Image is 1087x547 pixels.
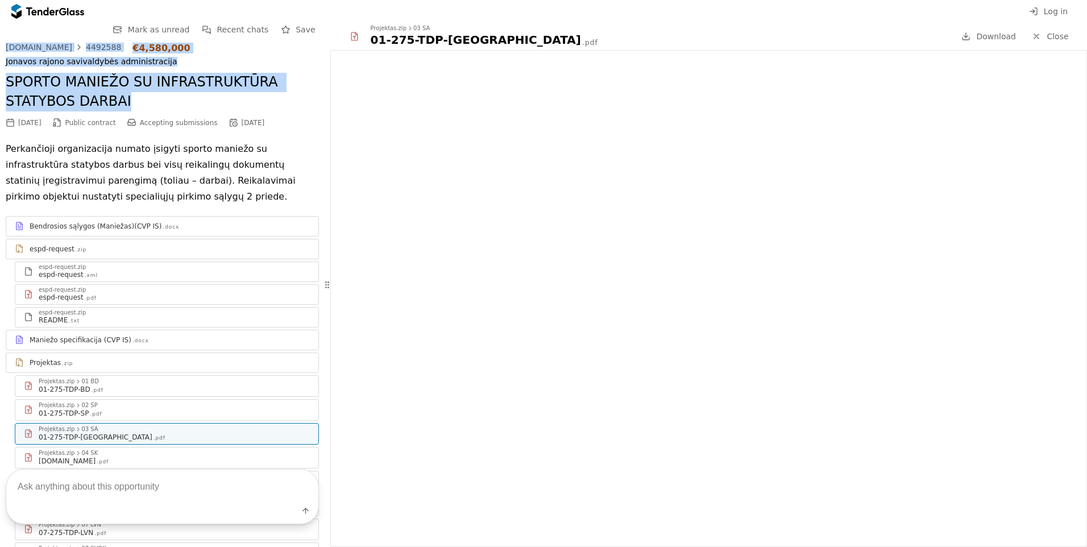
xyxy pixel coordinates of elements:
a: Projektas.zip01 BD01-275-TDP-BD.pdf [15,375,319,397]
div: 01-275-TDP-SP [39,409,89,418]
div: .txt [69,317,80,325]
a: Projektas.zip02 SP01-275-TDP-SP.pdf [15,399,319,421]
div: 01-275-TDP-[GEOGRAPHIC_DATA] [371,32,581,48]
div: espd-request [39,293,84,302]
div: Projektas.zip [371,26,406,31]
h2: SPORTO MANIEŽO SU INFRASTRUKTŪRA STATYBOS DARBAI [6,73,319,111]
div: .docx [163,223,179,231]
a: Close [1025,30,1076,44]
div: .zip [76,246,86,254]
div: Bendrosios sąlygos (Maniežas)(CVP IS) [30,222,161,231]
a: [DOMAIN_NAME]4492588 [6,43,121,52]
div: Projektas [30,358,61,367]
span: Log in [1044,7,1068,16]
button: Log in [1026,5,1071,19]
a: Maniežo specifikacija (CVP IS).docx [6,330,319,350]
a: espd-request.zipespd-request.xml [15,262,319,282]
span: Close [1047,32,1068,41]
div: espd-request [39,270,84,279]
div: 03 SA [81,426,98,432]
div: .xml [85,272,98,279]
span: Mark as unread [128,25,190,34]
div: Projektas.zip [39,379,74,384]
button: Save [277,23,318,37]
div: espd-request.zip [39,310,86,316]
div: [DATE] [18,119,42,127]
div: espd-request [30,245,74,254]
div: 03 SA [413,26,430,31]
div: .docx [132,337,149,345]
div: [DATE] [242,119,265,127]
div: [DOMAIN_NAME] [6,43,72,51]
span: Public contract [65,119,116,127]
div: 01-275-TDP-BD [39,385,90,394]
div: .pdf [92,387,103,394]
div: .pdf [85,295,97,302]
button: Mark as unread [110,23,193,37]
div: README [39,316,68,325]
p: Perkančioji organizacija numato įsigyti sporto maniežo su infrastruktūra statybos darbus bei visų... [6,141,319,205]
div: espd-request.zip [39,264,86,270]
a: Download [958,30,1019,44]
a: Projektas.zip03 SA01-275-TDP-[GEOGRAPHIC_DATA].pdf [15,423,319,445]
div: espd-request.zip [39,287,86,293]
div: .pdf [153,434,165,442]
div: Maniežo specifikacija (CVP IS) [30,335,131,345]
span: Accepting submissions [140,119,218,127]
div: .zip [62,360,73,367]
div: .pdf [90,411,102,418]
a: Bendrosios sąlygos (Maniežas)(CVP IS).docx [6,216,319,237]
div: Projektas.zip [39,403,74,408]
div: €4,580,000 [132,43,190,53]
div: .pdf [582,38,598,48]
div: 01 BD [81,379,98,384]
a: espd-request.zipespd-request.pdf [15,284,319,305]
div: Projektas.zip [39,426,74,432]
span: Save [296,25,315,34]
div: 01-275-TDP-[GEOGRAPHIC_DATA] [39,433,152,442]
div: 02 SP [81,403,97,408]
button: Recent chats [198,23,272,37]
a: espd-request.zipREADME.txt [15,307,319,328]
a: espd-request.zip [6,239,319,259]
div: Jonavos rajono savivaldybės administracija [6,57,319,67]
div: 4492588 [86,43,121,51]
span: Download [976,32,1016,41]
a: Projektas.zip [6,353,319,373]
span: Recent chats [217,25,268,34]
